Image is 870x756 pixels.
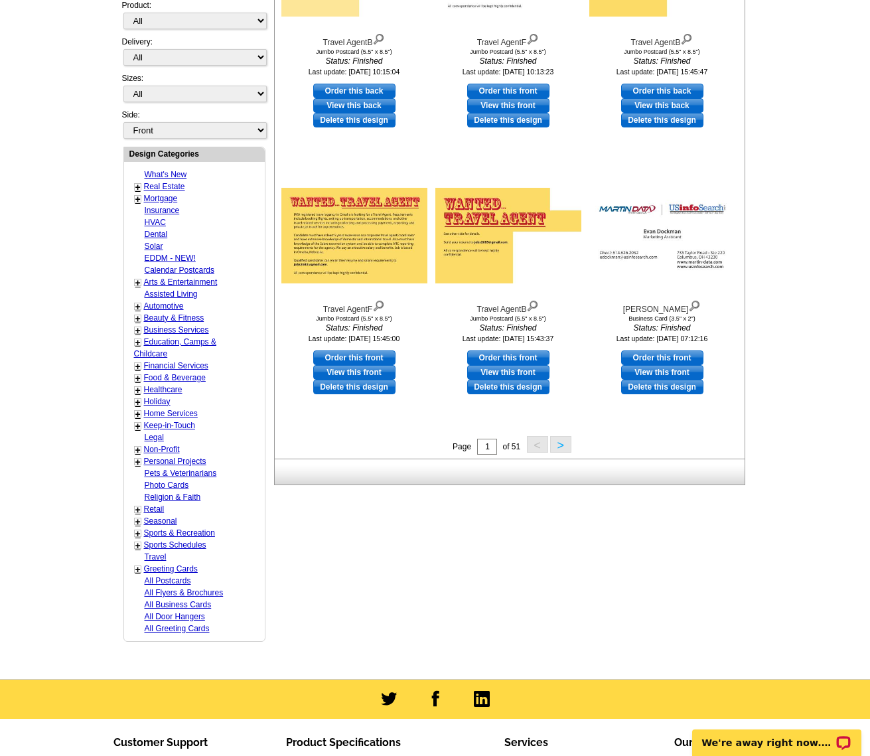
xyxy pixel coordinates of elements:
a: Arts & Entertainment [144,277,218,287]
span: of 51 [502,442,520,451]
a: Retail [144,504,165,514]
a: Solar [145,242,163,251]
a: Insurance [145,206,180,215]
a: use this design [467,350,549,365]
img: view design details [372,31,385,45]
a: + [135,313,141,324]
i: Status: Finished [281,55,427,67]
div: [PERSON_NAME] [589,297,735,315]
i: Status: Finished [435,55,581,67]
img: view design details [526,297,539,312]
a: Photo Cards [145,481,189,490]
a: Religion & Faith [145,492,201,502]
a: use this design [621,84,703,98]
a: View this front [313,365,396,380]
iframe: LiveChat chat widget [684,714,870,756]
img: view design details [526,31,539,45]
a: Greeting Cards [144,564,198,573]
i: Status: Finished [589,55,735,67]
a: + [135,516,141,527]
img: Evan [589,194,735,277]
div: Travel AgentF [435,31,581,48]
a: + [135,277,141,288]
small: Last update: [DATE] 15:45:47 [616,68,708,76]
a: All Flyers & Brochures [145,588,224,597]
button: < [527,436,548,453]
a: Sports Schedules [144,540,206,550]
a: + [135,540,141,551]
a: View this back [621,98,703,113]
i: Status: Finished [281,322,427,334]
a: + [135,373,141,384]
a: Delete this design [467,380,549,394]
a: Real Estate [144,182,185,191]
img: Travel AgentF [281,188,427,283]
small: Last update: [DATE] 07:12:16 [616,335,708,342]
a: View this front [467,365,549,380]
small: Last update: [DATE] 15:45:00 [309,335,400,342]
a: Travel [145,552,167,562]
div: Sizes: [122,72,265,109]
a: Holiday [144,397,171,406]
span: Services [504,736,548,749]
a: + [135,564,141,575]
a: Sports & Recreation [144,528,215,538]
img: Travel AgentB [435,188,581,283]
div: Travel AgentF [281,297,427,315]
a: + [135,528,141,539]
div: Business Card (3.5" x 2") [589,315,735,322]
a: View this front [467,98,549,113]
div: Jumbo Postcard (5.5" x 8.5") [281,315,427,322]
i: Status: Finished [435,322,581,334]
i: Status: Finished [589,322,735,334]
button: > [550,436,571,453]
span: Customer Support [113,736,208,749]
a: All Door Hangers [145,612,205,621]
img: view design details [372,297,385,312]
a: View this back [313,98,396,113]
a: Automotive [144,301,184,311]
div: Delivery: [122,36,265,72]
a: Non-Profit [144,445,180,454]
div: Travel AgentB [435,297,581,315]
a: Delete this design [313,113,396,127]
a: Seasonal [144,516,177,526]
a: + [135,504,141,515]
a: + [135,337,141,348]
a: use this design [313,350,396,365]
div: Travel AgentB [281,31,427,48]
a: Business Services [144,325,209,335]
div: Jumbo Postcard (5.5" x 8.5") [281,48,427,55]
a: + [135,325,141,336]
a: + [135,182,141,192]
span: Product Specifications [286,736,401,749]
a: + [135,301,141,312]
a: Personal Projects [144,457,206,466]
a: EDDM - NEW! [145,254,196,263]
a: Education, Camps & Childcare [134,337,216,358]
div: Jumbo Postcard (5.5" x 8.5") [435,315,581,322]
img: view design details [688,297,701,312]
a: Delete this design [467,113,549,127]
a: Assisted Living [145,289,198,299]
img: view design details [680,31,693,45]
a: Dental [145,230,168,239]
small: Last update: [DATE] 15:43:37 [463,335,554,342]
small: Last update: [DATE] 10:13:23 [463,68,554,76]
a: View this front [621,365,703,380]
a: All Greeting Cards [145,624,210,633]
a: + [135,457,141,467]
a: + [135,361,141,372]
a: + [135,385,141,396]
a: Healthcare [144,385,182,394]
small: Last update: [DATE] 10:15:04 [309,68,400,76]
a: Food & Beverage [144,373,206,382]
a: + [135,194,141,204]
a: All Business Cards [145,600,212,609]
a: Delete this design [621,380,703,394]
span: Page [453,442,471,451]
a: use this design [313,84,396,98]
a: Calendar Postcards [145,265,214,275]
a: use this design [621,350,703,365]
